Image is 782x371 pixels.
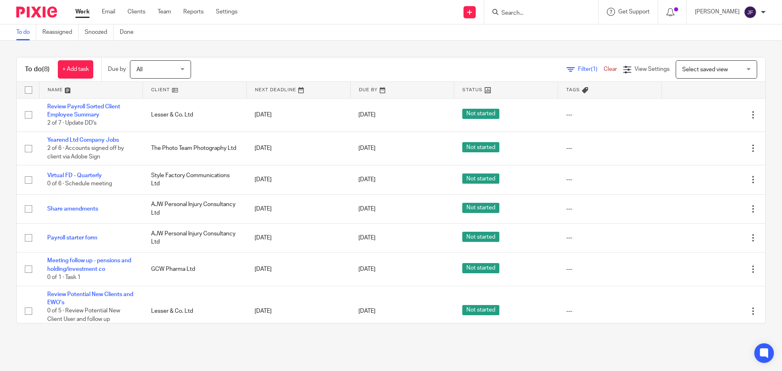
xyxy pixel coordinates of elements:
a: Clients [127,8,145,16]
td: [DATE] [246,165,350,194]
a: Reassigned [42,24,79,40]
span: Filter [578,66,604,72]
img: Pixie [16,7,57,18]
a: Team [158,8,171,16]
span: 0 of 6 · Schedule meeting [47,181,112,187]
a: To do [16,24,36,40]
td: Style Factory Communications Ltd [143,165,247,194]
div: --- [566,144,654,152]
div: --- [566,307,654,315]
div: --- [566,111,654,119]
img: svg%3E [744,6,757,19]
a: Review Payroll Sorted Client Employee Summary [47,104,120,118]
td: Lesser & Co. Ltd [143,286,247,336]
a: Email [102,8,115,16]
span: [DATE] [358,235,376,241]
span: 0 of 5 · Review Potential New Client User and follow up (whatsapp etc) - JF [47,308,120,331]
a: Settings [216,8,237,16]
a: Work [75,8,90,16]
a: Yearend Ltd Company Jobs [47,137,119,143]
td: Lesser & Co. Ltd [143,98,247,132]
td: [DATE] [246,252,350,286]
a: Review Potential New Clients and EWO's [47,292,133,305]
span: All [136,67,143,72]
span: [DATE] [358,266,376,272]
td: [DATE] [246,286,350,336]
a: Clear [604,66,617,72]
a: Done [120,24,140,40]
td: The Photo Team Photography Ltd [143,132,247,165]
span: [DATE] [358,112,376,118]
span: Select saved view [682,67,728,72]
span: Not started [462,232,499,242]
span: [DATE] [358,177,376,182]
a: Reports [183,8,204,16]
span: Not started [462,142,499,152]
span: 0 of 1 · Task 1 [47,274,81,280]
div: --- [566,176,654,184]
span: 2 of 6 · Accounts signed off by client via Adobe Sign [47,145,124,160]
span: Get Support [618,9,650,15]
span: (8) [42,66,50,72]
span: [DATE] [358,145,376,151]
td: AJW Personal Injury Consultancy Ltd [143,194,247,223]
span: Not started [462,203,499,213]
span: Not started [462,109,499,119]
td: GCW Pharma Ltd [143,252,247,286]
a: + Add task [58,60,93,79]
span: Not started [462,173,499,184]
span: Not started [462,263,499,273]
input: Search [501,10,574,17]
div: --- [566,205,654,213]
a: Meeting follow up - pensions and holding/investment co [47,258,131,272]
span: Not started [462,305,499,315]
a: Virtual FD - Quarterly [47,173,102,178]
span: [DATE] [358,308,376,314]
a: Share amendments [47,206,98,212]
p: Due by [108,65,126,73]
a: Snoozed [85,24,114,40]
p: [PERSON_NAME] [695,8,740,16]
span: Tags [566,88,580,92]
td: [DATE] [246,194,350,223]
span: View Settings [635,66,670,72]
span: 2 of 7 · Update DD's [47,120,97,126]
div: --- [566,234,654,242]
h1: To do [25,65,50,74]
div: --- [566,265,654,273]
a: Payroll starter form [47,235,97,241]
span: [DATE] [358,206,376,212]
td: [DATE] [246,224,350,252]
span: (1) [591,66,597,72]
td: AJW Personal Injury Consultancy Ltd [143,224,247,252]
td: [DATE] [246,98,350,132]
td: [DATE] [246,132,350,165]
